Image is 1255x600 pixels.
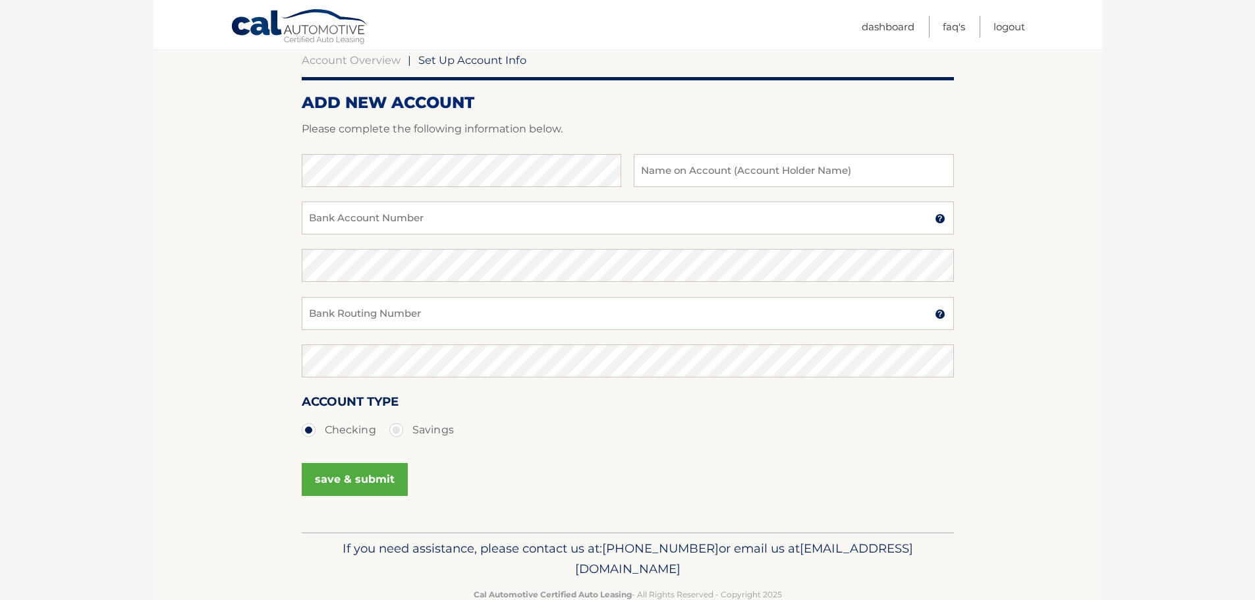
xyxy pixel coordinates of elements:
a: Dashboard [862,16,914,38]
span: Set Up Account Info [418,53,526,67]
strong: Cal Automotive Certified Auto Leasing [474,589,632,599]
span: | [408,53,411,67]
a: Cal Automotive [231,9,369,47]
input: Bank Routing Number [302,297,954,330]
label: Savings [389,417,454,443]
a: FAQ's [943,16,965,38]
img: tooltip.svg [935,213,945,224]
p: Please complete the following information below. [302,120,954,138]
span: [PHONE_NUMBER] [602,541,719,556]
h2: ADD NEW ACCOUNT [302,93,954,113]
a: Logout [993,16,1025,38]
img: tooltip.svg [935,309,945,319]
button: save & submit [302,463,408,496]
input: Name on Account (Account Holder Name) [634,154,953,187]
label: Checking [302,417,376,443]
input: Bank Account Number [302,202,954,234]
label: Account Type [302,392,399,416]
p: If you need assistance, please contact us at: or email us at [310,538,945,580]
a: Account Overview [302,53,401,67]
